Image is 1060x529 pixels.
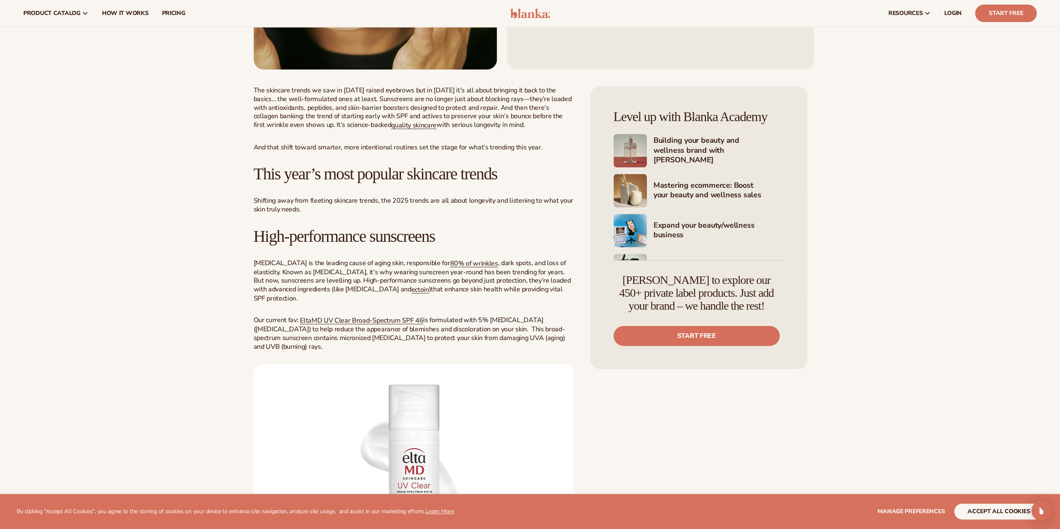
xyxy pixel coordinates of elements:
[254,285,563,303] span: that enhance skin health while providing vital SPF protection.
[254,196,573,214] span: Shifting away from fleeting skincare trends, the 2025 trends are all about longevity and listenin...
[614,109,784,124] h4: Level up with Blanka Academy
[254,315,299,325] span: Our current fav:
[162,10,185,17] span: pricing
[412,285,429,294] a: ectoin
[1031,501,1051,521] div: Open Intercom Messenger
[614,214,647,247] img: Shopify Image 7
[614,326,780,346] a: Start free
[878,504,945,519] button: Manage preferences
[254,258,571,294] span: , dark spots, and loss of elasticity. Known as [MEDICAL_DATA], it’s why wearing sunscreen year-ro...
[614,174,647,207] img: Shopify Image 6
[425,507,454,515] a: Learn More
[17,508,454,515] p: By clicking "Accept All Cookies", you agree to the storing of cookies on your device to enhance s...
[254,164,497,183] span: This year’s most popular skincare trends
[653,221,784,241] h4: Expand your beauty/wellness business
[614,134,784,167] a: Shopify Image 5 Building your beauty and wellness brand with [PERSON_NAME]
[450,259,498,268] a: 80% of wrinkles
[954,504,1043,519] button: accept all cookies
[23,10,80,17] span: product catalog
[653,181,784,201] h4: Mastering ecommerce: Boost your beauty and wellness sales
[254,227,435,246] span: High-performance sunscreens
[975,5,1037,22] a: Start Free
[653,136,784,166] h4: Building your beauty and wellness brand with [PERSON_NAME]
[300,316,423,325] a: EltaMD UV Clear Broad-Spectrum SPF 46
[391,121,436,130] a: quality skincare
[254,86,572,129] span: The skincare trends we saw in [DATE] raised eyebrows but in [DATE] it’s all about bringing it bac...
[944,10,962,17] span: LOGIN
[254,315,565,351] span: is formulated with 5% [MEDICAL_DATA] ([MEDICAL_DATA]) to help reduce the appearance of blemishes ...
[614,214,784,247] a: Shopify Image 7 Expand your beauty/wellness business
[614,174,784,207] a: Shopify Image 6 Mastering ecommerce: Boost your beauty and wellness sales
[614,254,647,287] img: Shopify Image 8
[888,10,923,17] span: resources
[436,120,525,129] span: with serious longevity in mind.
[429,285,431,294] span: )
[878,507,945,515] span: Manage preferences
[510,8,550,18] img: logo
[614,134,647,167] img: Shopify Image 5
[254,143,543,152] span: And that shift toward smarter, more intentional routines set the stage for what’s trending this y...
[614,254,784,287] a: Shopify Image 8 Marketing your beauty and wellness brand 101
[254,258,450,268] span: [MEDICAL_DATA] is the leading cause of aging skin, responsible for
[102,10,149,17] span: How It Works
[614,274,780,312] h4: [PERSON_NAME] to explore our 450+ private label products. Just add your brand – we handle the rest!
